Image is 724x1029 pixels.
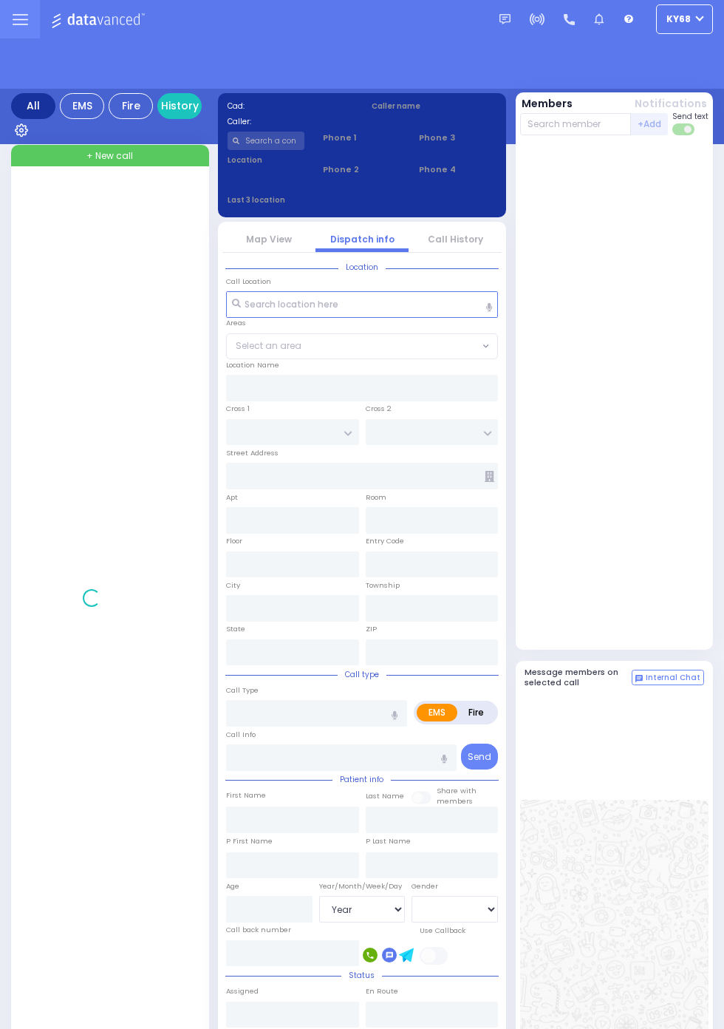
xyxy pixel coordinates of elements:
[226,685,259,696] label: Call Type
[228,132,305,150] input: Search a contact
[366,791,404,801] label: Last Name
[420,926,465,936] label: Use Callback
[366,986,398,996] label: En Route
[366,492,386,503] label: Room
[226,492,238,503] label: Apt
[338,262,386,273] span: Location
[228,154,305,166] label: Location
[437,786,477,795] small: Share with
[226,318,246,328] label: Areas
[323,132,400,144] span: Phone 1
[226,986,259,996] label: Assigned
[666,13,691,26] span: ky68
[226,448,279,458] label: Street Address
[372,101,497,112] label: Caller name
[226,291,498,318] input: Search location here
[228,194,363,206] label: Last 3 location
[226,925,291,935] label: Call back number
[330,233,395,245] a: Dispatch info
[341,970,382,981] span: Status
[157,93,202,119] a: History
[656,4,713,34] button: ky68
[226,730,256,740] label: Call Info
[366,836,411,846] label: P Last Name
[437,796,473,806] span: members
[428,233,483,245] a: Call History
[366,404,392,414] label: Cross 2
[525,668,632,687] h5: Message members on selected call
[520,113,632,135] input: Search member
[319,881,406,892] div: Year/Month/Week/Day
[60,93,104,119] div: EMS
[635,675,643,682] img: comment-alt.png
[226,404,250,414] label: Cross 1
[332,774,391,785] span: Patient info
[646,673,700,683] span: Internal Chat
[226,276,271,287] label: Call Location
[226,360,279,370] label: Location Name
[366,624,377,634] label: ZIP
[419,132,496,144] span: Phone 3
[635,96,707,112] button: Notifications
[522,96,573,112] button: Members
[228,116,353,127] label: Caller:
[366,580,400,591] label: Township
[672,111,708,122] span: Send text
[236,339,301,353] span: Select an area
[411,881,438,892] label: Gender
[226,836,273,846] label: P First Name
[228,101,353,112] label: Cad:
[632,670,704,686] button: Internal Chat
[485,471,494,482] span: Other building occupants
[366,536,404,546] label: Entry Code
[323,163,400,176] span: Phone 2
[417,704,457,721] label: EMS
[499,14,510,25] img: message.svg
[457,704,496,721] label: Fire
[226,624,245,634] label: State
[109,93,153,119] div: Fire
[246,233,292,245] a: Map View
[226,790,266,801] label: First Name
[51,10,149,29] img: Logo
[226,580,240,591] label: City
[226,536,242,546] label: Floor
[11,93,55,119] div: All
[86,149,133,163] span: + New call
[226,881,239,892] label: Age
[338,669,386,680] span: Call type
[419,163,496,176] span: Phone 4
[672,122,696,137] label: Turn off text
[461,744,498,770] button: Send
